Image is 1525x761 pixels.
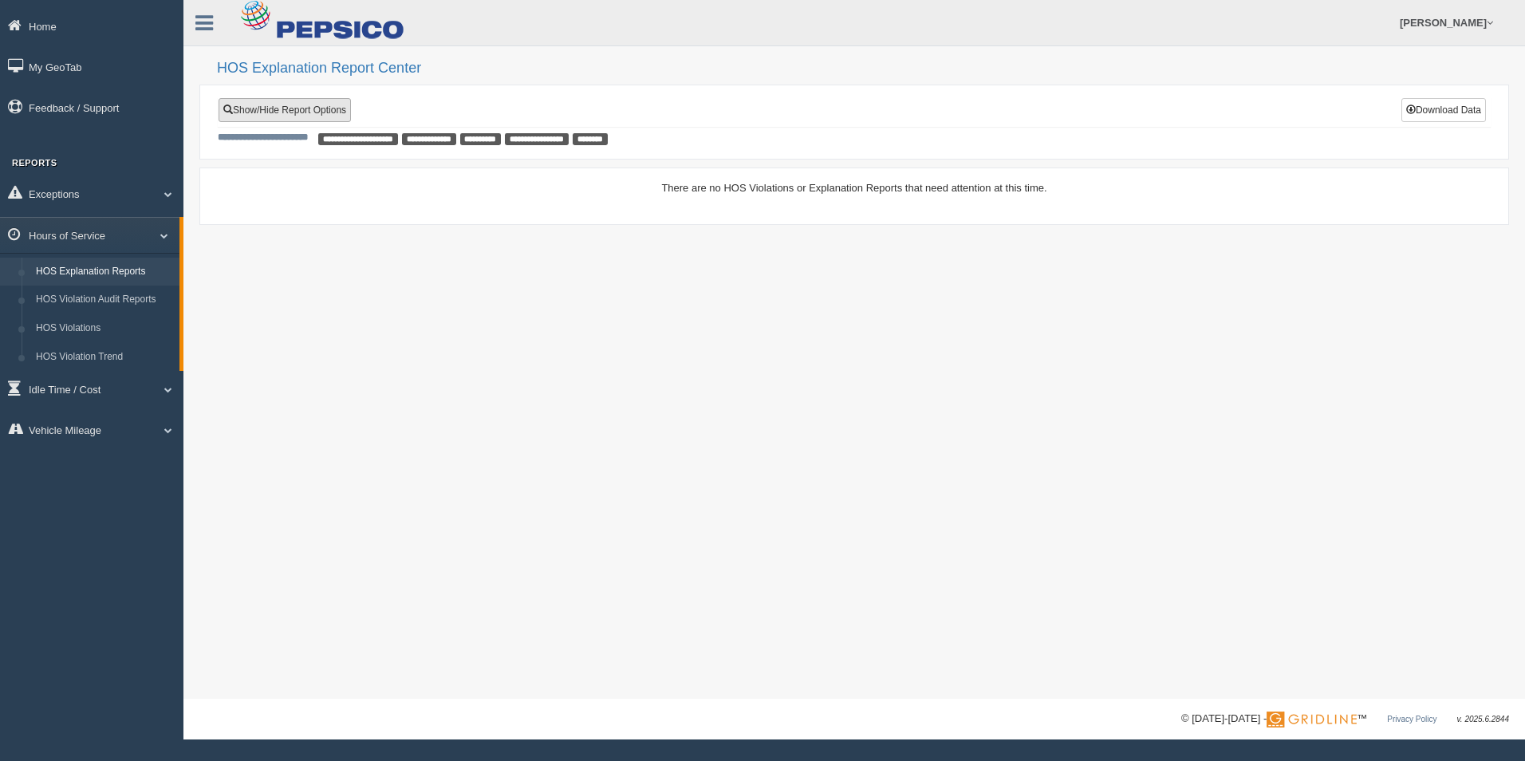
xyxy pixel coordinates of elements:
button: Download Data [1401,98,1486,122]
span: v. 2025.6.2844 [1457,715,1509,724]
a: Privacy Policy [1387,715,1436,724]
a: HOS Violation Audit Reports [29,286,179,314]
a: Show/Hide Report Options [219,98,351,122]
a: HOS Explanation Reports [29,258,179,286]
div: © [DATE]-[DATE] - ™ [1181,711,1509,727]
img: Gridline [1267,712,1357,727]
a: HOS Violations [29,314,179,343]
div: There are no HOS Violations or Explanation Reports that need attention at this time. [218,180,1491,195]
h2: HOS Explanation Report Center [217,61,1509,77]
a: HOS Violation Trend [29,343,179,372]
